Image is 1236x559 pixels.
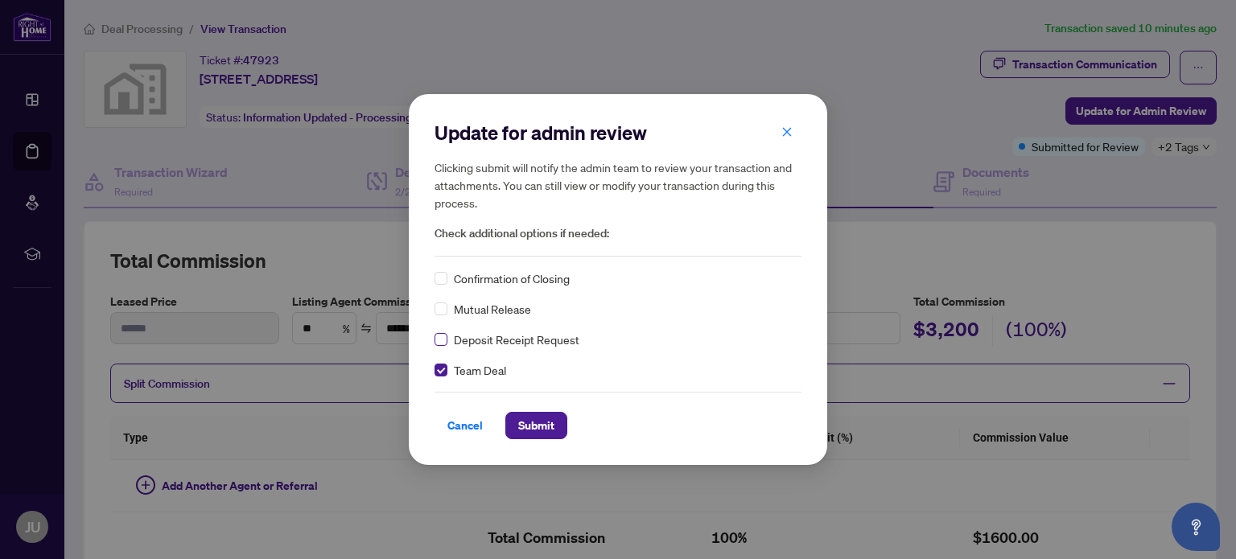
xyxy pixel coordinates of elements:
button: Submit [505,412,567,439]
span: close [781,126,793,138]
span: Submit [518,413,554,438]
h5: Clicking submit will notify the admin team to review your transaction and attachments. You can st... [435,158,801,212]
button: Cancel [435,412,496,439]
button: Open asap [1172,503,1220,551]
span: Team Deal [454,361,506,379]
span: Deposit Receipt Request [454,331,579,348]
span: Mutual Release [454,300,531,318]
span: Check additional options if needed: [435,224,801,243]
span: Confirmation of Closing [454,269,570,287]
h2: Update for admin review [435,120,801,146]
span: Cancel [447,413,483,438]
